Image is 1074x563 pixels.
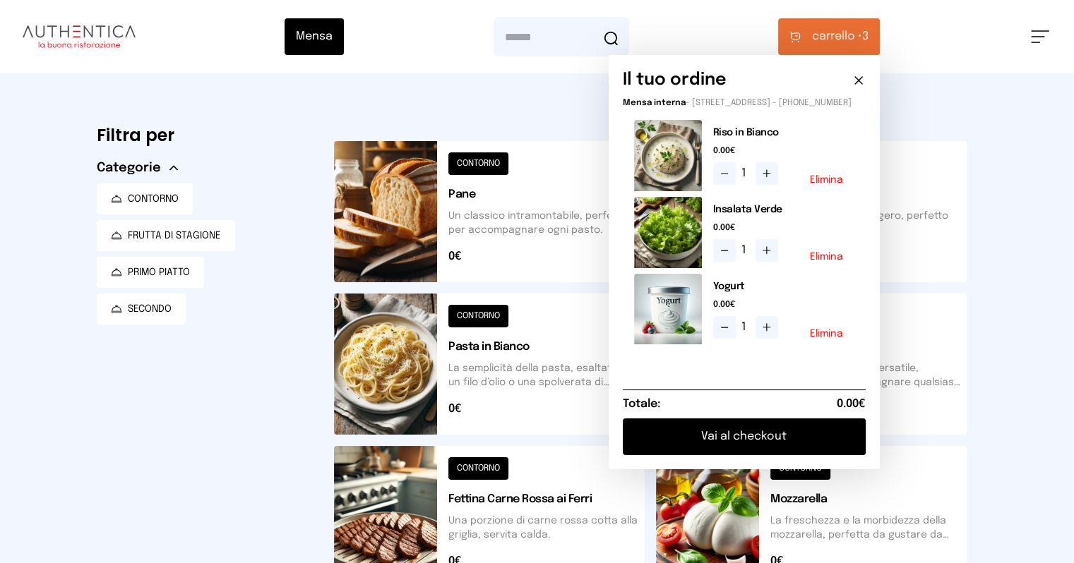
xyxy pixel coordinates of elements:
button: Vai al checkout [623,418,866,455]
span: 3 [812,28,869,45]
h2: Insalata Verde [713,202,854,217]
span: FRUTTA DI STAGIONE [128,229,221,243]
span: 1 [741,242,750,259]
span: 1 [741,165,750,182]
span: carrello • [812,28,862,45]
span: 0.00€ [713,222,854,234]
button: Elimina [810,175,843,185]
img: media [634,197,702,268]
span: Mensa interna [623,99,686,107]
span: 0.00€ [837,396,866,413]
span: 0.00€ [713,145,854,157]
img: media [634,120,702,191]
h2: Yogurt [713,279,854,293]
h6: Il tuo ordine [623,69,727,92]
h6: Filtra per [97,124,311,147]
span: 1 [741,319,750,336]
button: carrello •3 [778,18,880,55]
span: CONTORNO [128,192,179,206]
button: Elimina [810,252,843,262]
button: Categorie [97,158,178,178]
h2: Riso in Bianco [713,126,854,140]
span: PRIMO PIATTO [128,265,190,279]
span: SECONDO [128,302,172,316]
button: FRUTTA DI STAGIONE [97,220,235,251]
button: PRIMO PIATTO [97,257,204,288]
button: SECONDO [97,293,186,325]
p: - [STREET_ADDRESS] - [PHONE_NUMBER] [623,97,866,109]
h6: Totale: [623,396,660,413]
span: Categorie [97,158,161,178]
img: logo.8f33a47.png [23,25,136,48]
button: Mensa [285,18,344,55]
button: CONTORNO [97,183,193,214]
button: Elimina [810,329,843,339]
span: 0.00€ [713,299,854,310]
img: media [634,274,702,345]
